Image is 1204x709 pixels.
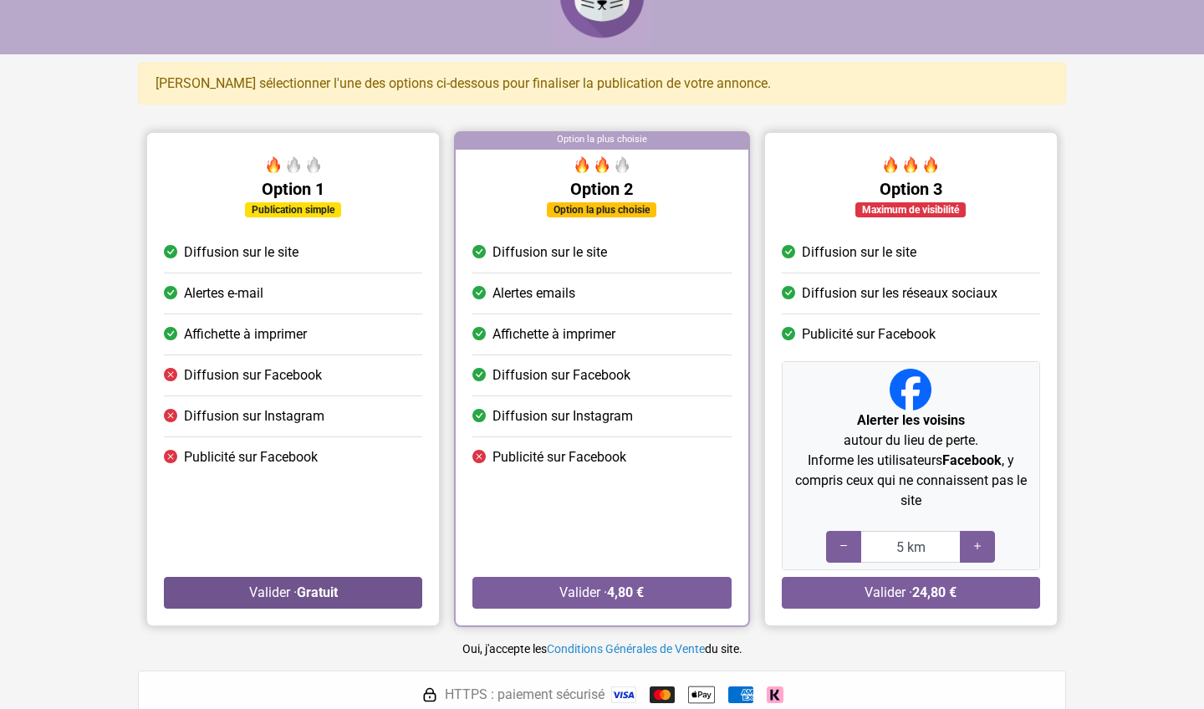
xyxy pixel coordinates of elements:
[445,685,605,705] span: HTTPS : paiement sécurisé
[184,365,322,385] span: Diffusion sur Facebook
[245,202,341,217] div: Publication simple
[547,202,656,217] div: Option la plus choisie
[782,577,1040,609] button: Valider ·24,80 €
[688,681,715,708] img: Apple Pay
[789,451,1033,511] p: Informe les utilisateurs , y compris ceux qui ne connaissent pas le site
[912,584,957,600] strong: 24,80 €
[789,411,1033,451] p: autour du lieu de perte.
[890,369,931,411] img: Facebook
[611,686,636,703] img: Visa
[607,584,644,600] strong: 4,80 €
[184,283,263,303] span: Alertes e-mail
[472,577,731,609] button: Valider ·4,80 €
[802,283,997,303] span: Diffusion sur les réseaux sociaux
[782,179,1040,199] h5: Option 3
[942,452,1002,468] strong: Facebook
[492,242,607,263] span: Diffusion sur le site
[492,406,633,426] span: Diffusion sur Instagram
[462,642,742,655] small: Oui, j'accepte les du site.
[857,412,965,428] strong: Alerter les voisins
[492,283,575,303] span: Alertes emails
[855,202,966,217] div: Maximum de visibilité
[767,686,783,703] img: Klarna
[184,324,307,344] span: Affichette à imprimer
[492,447,626,467] span: Publicité sur Facebook
[492,365,630,385] span: Diffusion sur Facebook
[472,179,731,199] h5: Option 2
[164,577,422,609] button: Valider ·Gratuit
[297,584,338,600] strong: Gratuit
[138,63,1066,105] div: [PERSON_NAME] sélectionner l'une des options ci-dessous pour finaliser la publication de votre an...
[456,133,747,150] div: Option la plus choisie
[492,324,615,344] span: Affichette à imprimer
[728,686,753,703] img: American Express
[184,406,324,426] span: Diffusion sur Instagram
[184,447,318,467] span: Publicité sur Facebook
[164,179,422,199] h5: Option 1
[650,686,675,703] img: Mastercard
[184,242,298,263] span: Diffusion sur le site
[421,686,438,703] img: HTTPS : paiement sécurisé
[802,324,936,344] span: Publicité sur Facebook
[547,642,705,655] a: Conditions Générales de Vente
[802,242,916,263] span: Diffusion sur le site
